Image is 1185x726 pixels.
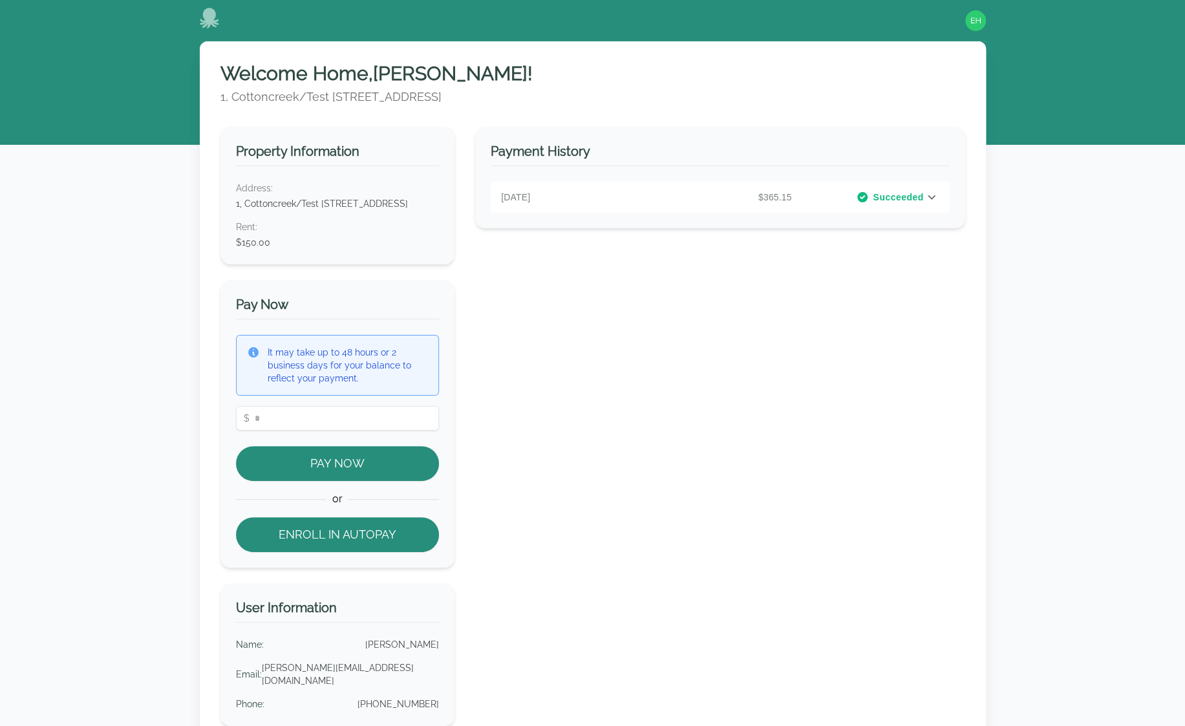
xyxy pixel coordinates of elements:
dt: Address: [236,182,440,195]
button: Pay Now [236,446,440,481]
span: Succeeded [873,191,923,204]
p: $365.15 [649,191,797,204]
dt: Rent : [236,220,440,233]
div: [PERSON_NAME] [365,638,439,651]
div: Phone : [236,698,264,710]
div: [DATE]$365.15Succeeded [491,182,949,213]
h3: Payment History [491,142,949,166]
span: or [326,491,348,507]
div: [PHONE_NUMBER] [358,698,439,710]
p: 1, Cottoncreek/Test [STREET_ADDRESS] [220,88,965,106]
h3: Pay Now [236,295,440,319]
div: Name : [236,638,264,651]
dd: 1, Cottoncreek/Test [STREET_ADDRESS] [236,197,440,210]
h1: Welcome Home, [PERSON_NAME] ! [220,62,965,85]
div: [PERSON_NAME][EMAIL_ADDRESS][DOMAIN_NAME] [262,661,440,687]
button: Enroll in Autopay [236,517,440,552]
h3: User Information [236,599,440,623]
div: It may take up to 48 hours or 2 business days for your balance to reflect your payment. [268,346,429,385]
div: Email : [236,668,262,681]
dd: $150.00 [236,236,440,249]
p: [DATE] [501,191,649,204]
h3: Property Information [236,142,440,166]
